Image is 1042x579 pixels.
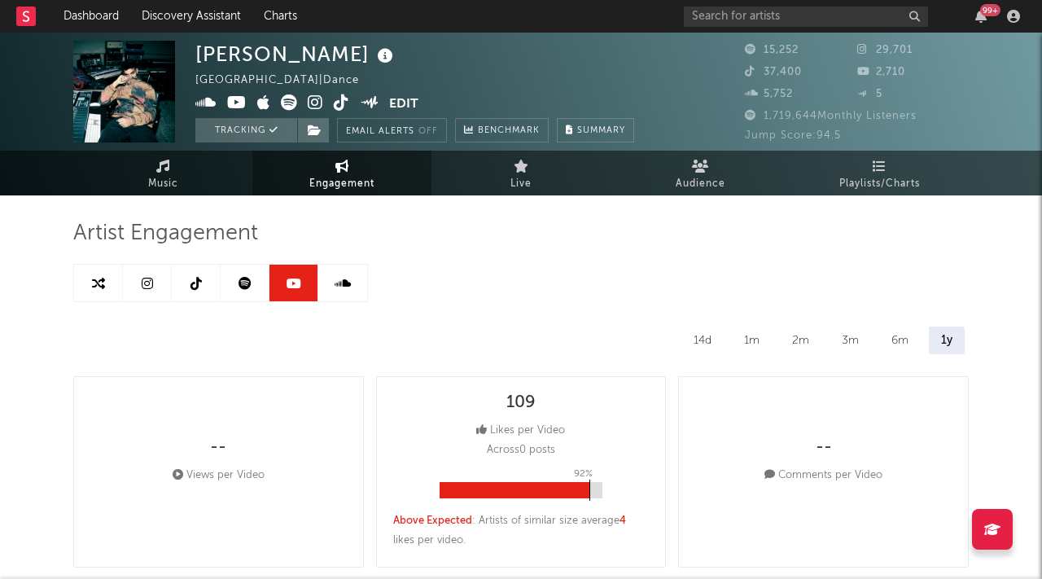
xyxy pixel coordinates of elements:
[732,327,772,354] div: 1m
[839,174,920,194] span: Playlists/Charts
[745,45,799,55] span: 15,252
[745,89,793,99] span: 5,752
[830,327,871,354] div: 3m
[73,224,258,243] span: Artist Engagement
[764,466,882,485] div: Comments per Video
[393,511,650,550] div: : Artists of similar size average likes per video .
[510,174,532,194] span: Live
[611,151,790,195] a: Audience
[857,89,882,99] span: 5
[478,121,540,141] span: Benchmark
[476,421,565,441] div: Likes per Video
[173,466,265,485] div: Views per Video
[574,464,593,484] p: 92 %
[418,127,438,136] em: Off
[309,174,374,194] span: Engagement
[857,45,913,55] span: 29,701
[857,67,905,77] span: 2,710
[337,118,447,143] button: Email AlertsOff
[455,118,549,143] a: Benchmark
[684,7,928,27] input: Search for artists
[620,515,626,526] span: 4
[195,118,297,143] button: Tracking
[210,438,226,458] div: --
[745,67,802,77] span: 37,400
[73,151,252,195] a: Music
[148,174,178,194] span: Music
[557,118,634,143] button: Summary
[577,126,625,135] span: Summary
[980,4,1000,16] div: 99 +
[929,327,965,354] div: 1y
[681,327,724,354] div: 14d
[487,441,555,460] p: Across 0 posts
[745,130,841,141] span: Jump Score: 94.5
[790,151,969,195] a: Playlists/Charts
[195,71,378,90] div: [GEOGRAPHIC_DATA] | Dance
[745,111,917,121] span: 1,719,644 Monthly Listeners
[389,94,418,115] button: Edit
[676,174,725,194] span: Audience
[431,151,611,195] a: Live
[195,41,397,68] div: [PERSON_NAME]
[879,327,921,354] div: 6m
[780,327,821,354] div: 2m
[975,10,987,23] button: 99+
[506,393,536,413] div: 109
[816,438,832,458] div: --
[393,515,472,526] span: Above Expected
[252,151,431,195] a: Engagement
